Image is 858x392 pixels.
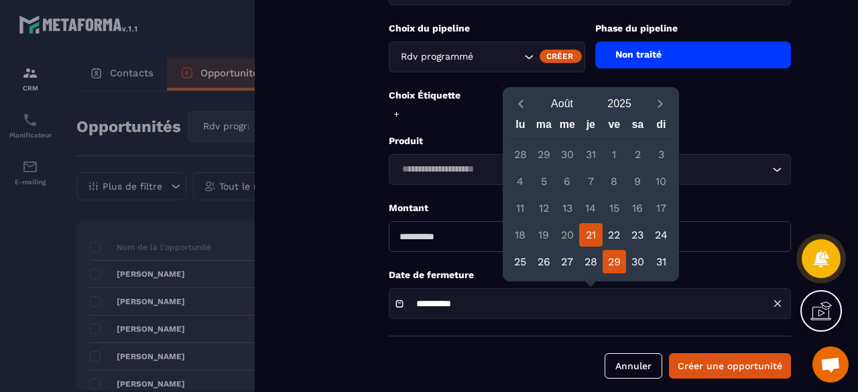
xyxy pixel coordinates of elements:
[669,353,791,379] button: Créer une opportunité
[556,170,579,193] div: 6
[595,22,792,35] p: Phase du pipeline
[650,115,673,139] div: di
[556,143,579,166] div: 30
[397,162,769,177] input: Search for option
[579,143,603,166] div: 31
[626,223,650,247] div: 23
[579,250,603,273] div: 28
[509,115,673,273] div: Calendar wrapper
[389,154,791,185] div: Search for option
[532,223,556,247] div: 19
[626,143,650,166] div: 2
[626,250,650,273] div: 30
[603,170,626,193] div: 8
[532,250,556,273] div: 26
[556,250,579,273] div: 27
[648,94,673,113] button: Next month
[389,202,791,214] p: Montant
[603,143,626,166] div: 1
[556,196,579,220] div: 13
[532,170,556,193] div: 5
[603,250,626,273] div: 29
[509,143,673,273] div: Calendar days
[509,250,532,273] div: 25
[650,196,673,220] div: 17
[605,353,662,379] button: Annuler
[591,92,648,115] button: Open years overlay
[650,223,673,247] div: 24
[389,135,791,147] p: Produit
[626,196,650,220] div: 16
[626,115,650,139] div: sa
[532,115,556,139] div: ma
[650,250,673,273] div: 31
[626,170,650,193] div: 9
[509,196,532,220] div: 11
[397,50,476,64] span: Rdv programmé
[389,42,585,72] div: Search for option
[603,223,626,247] div: 22
[603,115,626,139] div: ve
[532,143,556,166] div: 29
[532,196,556,220] div: 12
[509,94,534,113] button: Previous month
[650,143,673,166] div: 3
[476,50,521,64] input: Search for option
[603,196,626,220] div: 15
[509,223,532,247] div: 18
[389,22,585,35] p: Choix du pipeline
[556,223,579,247] div: 20
[579,223,603,247] div: 21
[579,115,603,139] div: je
[389,269,791,281] p: Date de fermeture
[509,143,532,166] div: 28
[556,115,579,139] div: me
[650,170,673,193] div: 10
[389,89,791,102] p: Choix Étiquette
[540,50,582,63] div: Créer
[534,92,591,115] button: Open months overlay
[509,115,532,139] div: lu
[579,170,603,193] div: 7
[509,170,532,193] div: 4
[812,346,849,383] a: Ouvrir le chat
[579,196,603,220] div: 14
